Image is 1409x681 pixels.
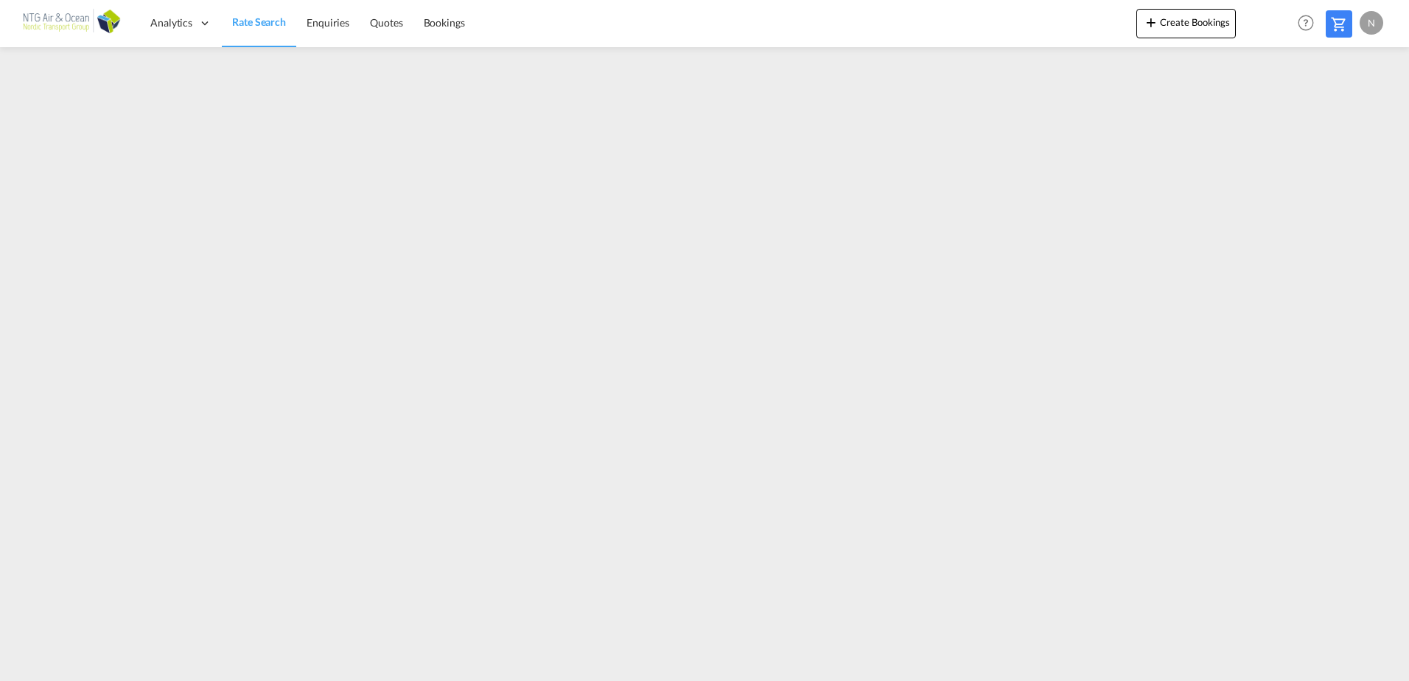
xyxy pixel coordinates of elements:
span: Quotes [370,16,402,29]
md-icon: icon-plus 400-fg [1142,13,1160,31]
span: Bookings [424,16,465,29]
span: Help [1293,10,1318,35]
span: Analytics [150,15,192,30]
span: Rate Search [232,15,286,28]
button: icon-plus 400-fgCreate Bookings [1136,9,1236,38]
div: N [1360,11,1383,35]
span: Enquiries [307,16,349,29]
div: Help [1293,10,1326,37]
img: af31b1c0b01f11ecbc353f8e72265e29.png [22,7,122,40]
